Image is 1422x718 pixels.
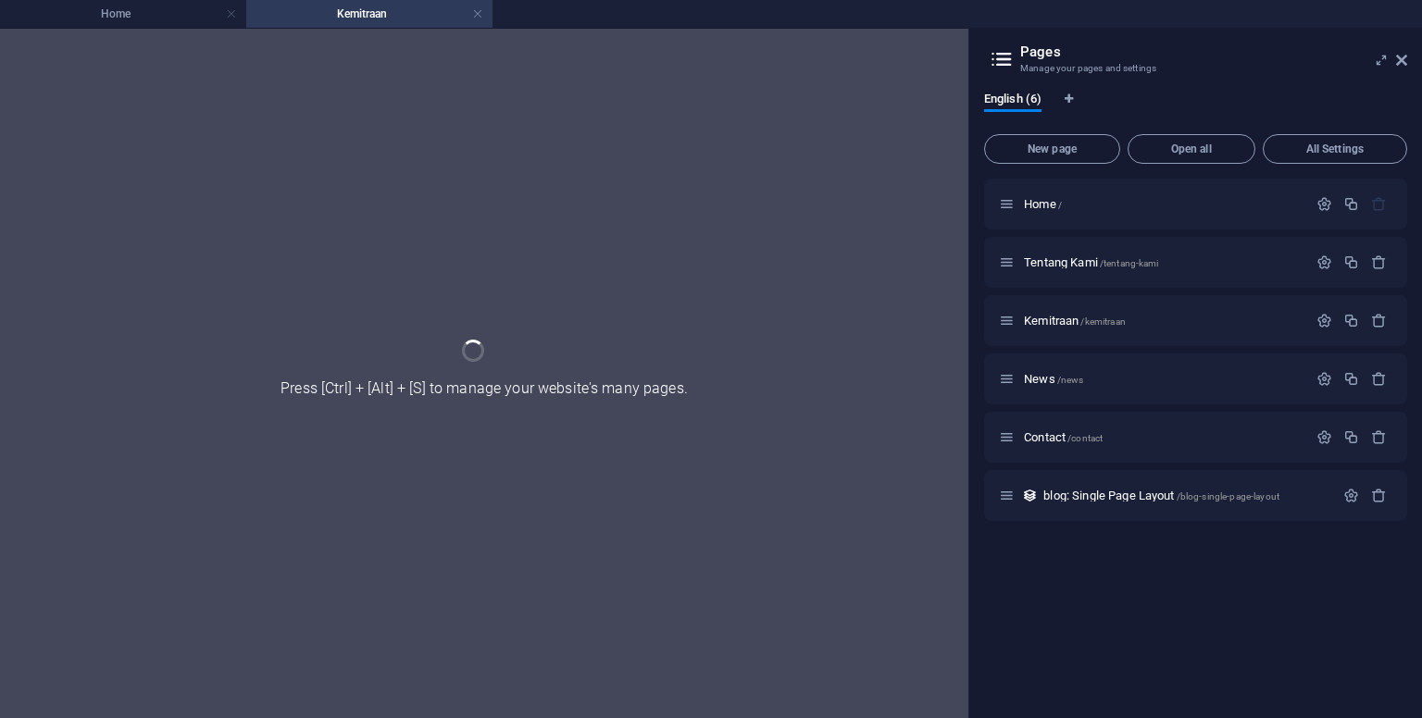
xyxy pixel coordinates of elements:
[1018,198,1307,210] div: Home/
[1271,143,1399,155] span: All Settings
[1024,255,1158,269] span: Click to open page
[1018,256,1307,268] div: Tentang Kami/tentang-kami
[1128,134,1255,164] button: Open all
[1371,429,1387,445] div: Remove
[1316,313,1332,328] div: Settings
[984,92,1407,127] div: Language Tabs
[1020,60,1370,77] h3: Manage your pages and settings
[1371,488,1387,503] div: Remove
[1343,313,1359,328] div: Duplicate
[1057,375,1084,385] span: /news
[1371,196,1387,212] div: The startpage cannot be deleted
[992,143,1112,155] span: New page
[1371,313,1387,328] div: Remove
[1024,314,1126,328] span: Click to open page
[1343,488,1359,503] div: Settings
[1316,196,1332,212] div: Settings
[1038,489,1334,501] div: blog: Single Page Layout/blog-single-page-layout
[1316,254,1332,270] div: Settings
[1316,371,1332,387] div: Settings
[1024,197,1062,211] span: Click to open page
[1024,430,1103,444] span: Click to open page
[1316,429,1332,445] div: Settings
[1080,316,1125,327] span: /kemitraan
[1043,489,1279,502] span: Click to open page
[1177,491,1279,501] span: /blog-single-page-layout
[1024,372,1083,386] span: Click to open page
[1067,433,1103,443] span: /contact
[984,88,1042,114] span: English (6)
[1343,254,1359,270] div: Duplicate
[1018,315,1307,327] div: Kemitraan/kemitraan
[1018,373,1307,385] div: News/news
[1100,258,1159,268] span: /tentang-kami
[1343,196,1359,212] div: Duplicate
[1020,43,1407,60] h2: Pages
[984,134,1120,164] button: New page
[1343,371,1359,387] div: Duplicate
[1022,488,1038,503] div: This layout is used as a template for all items (e.g. a blog post) of this collection. The conten...
[1018,431,1307,443] div: Contact/contact
[1371,371,1387,387] div: Remove
[1371,254,1387,270] div: Remove
[1263,134,1407,164] button: All Settings
[246,4,493,24] h4: Kemitraan
[1343,429,1359,445] div: Duplicate
[1136,143,1247,155] span: Open all
[1058,200,1062,210] span: /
